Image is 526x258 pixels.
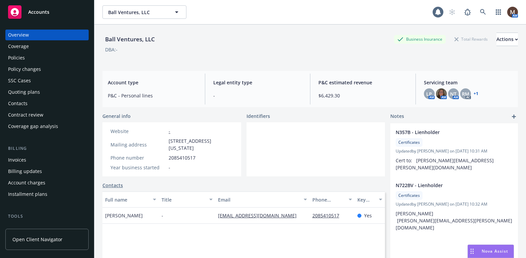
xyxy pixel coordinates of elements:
button: Full name [102,191,159,208]
button: Email [215,191,309,208]
a: - [169,128,170,134]
div: Full name [105,196,149,203]
span: Servicing team [424,79,513,86]
div: SSC Cases [8,75,31,86]
a: Contacts [5,98,89,109]
span: - [162,212,163,219]
div: Contacts [8,98,28,109]
a: Coverage gap analysis [5,121,89,132]
button: Key contact [355,191,385,208]
div: Total Rewards [451,35,491,43]
div: Billing updates [8,166,42,177]
div: Phone number [111,154,166,161]
div: Manage files [8,222,37,233]
a: Switch app [492,5,505,19]
a: Contract review [5,110,89,120]
a: Policies [5,52,89,63]
button: Title [159,191,215,208]
div: DBA: - [105,46,118,53]
div: Website [111,128,166,135]
span: Open Client Navigator [12,236,62,243]
span: P&C - Personal lines [108,92,197,99]
span: Yes [364,212,372,219]
a: Manage files [5,222,89,233]
span: 2085410517 [169,154,195,161]
div: Business Insurance [394,35,446,43]
div: Overview [8,30,29,40]
span: Updated by [PERSON_NAME] on [DATE] 10:32 AM [396,201,513,207]
span: - [169,164,170,171]
div: Tools [5,213,89,220]
span: N722BV - Lienholder [396,182,495,189]
span: P&C estimated revenue [318,79,407,86]
a: add [510,113,518,121]
div: Drag to move [468,245,476,258]
a: [EMAIL_ADDRESS][DOMAIN_NAME] [218,212,302,219]
a: Billing updates [5,166,89,177]
a: 2085410517 [312,212,345,219]
span: N357B - Lienholder [396,129,495,136]
div: Year business started [111,164,166,171]
span: Identifiers [247,113,270,120]
div: Email [218,196,299,203]
button: Phone number [310,191,355,208]
a: Quoting plans [5,87,89,97]
span: Notes [390,113,404,121]
div: Contract review [8,110,43,120]
span: Certificates [398,192,420,199]
span: Cert to: [PERSON_NAME][EMAIL_ADDRESS][PERSON_NAME][DOMAIN_NAME] [396,157,494,171]
span: General info [102,113,131,120]
span: $6,429.30 [318,92,407,99]
span: Nova Assist [482,248,508,254]
button: Actions [496,33,518,46]
span: Legal entity type [213,79,302,86]
span: Account type [108,79,197,86]
a: +1 [474,92,478,96]
a: Account charges [5,177,89,188]
span: Ball Ventures, LLC [108,9,166,16]
div: Policy changes [8,64,41,75]
img: photo [507,7,518,17]
a: Contacts [102,182,123,189]
div: N357B - LienholderCertificatesUpdatedby [PERSON_NAME] on [DATE] 10:31 AMCert to: [PERSON_NAME][EM... [390,123,518,176]
div: N722BV - LienholderCertificatesUpdatedby [PERSON_NAME] on [DATE] 10:32 AM[PERSON_NAME] [PERSON_NA... [390,176,518,236]
a: Policy changes [5,64,89,75]
div: Title [162,196,205,203]
img: photo [436,88,447,99]
span: - [213,92,302,99]
p: [PERSON_NAME] [PERSON_NAME][EMAIL_ADDRESS][PERSON_NAME][DOMAIN_NAME] [396,210,513,231]
button: Ball Ventures, LLC [102,5,186,19]
a: Installment plans [5,189,89,200]
span: [PERSON_NAME] [105,212,143,219]
span: LP [426,90,432,97]
div: Ball Ventures, LLC [102,35,158,44]
div: Policies [8,52,25,63]
span: Updated by [PERSON_NAME] on [DATE] 10:31 AM [396,148,513,154]
a: Start snowing [445,5,459,19]
span: NT [450,90,456,97]
a: Invoices [5,155,89,165]
div: Installment plans [8,189,47,200]
div: Account charges [8,177,45,188]
a: Report a Bug [461,5,474,19]
span: Certificates [398,139,420,145]
div: Coverage gap analysis [8,121,58,132]
div: Key contact [357,196,375,203]
a: Search [476,5,490,19]
div: Invoices [8,155,26,165]
button: Nova Assist [468,245,514,258]
a: SSC Cases [5,75,89,86]
span: Accounts [28,9,49,15]
a: Coverage [5,41,89,52]
div: Phone number [312,196,345,203]
div: Quoting plans [8,87,40,97]
a: Accounts [5,3,89,21]
span: [STREET_ADDRESS][US_STATE] [169,137,233,152]
span: RM [462,90,469,97]
a: Overview [5,30,89,40]
div: Billing [5,145,89,152]
div: Mailing address [111,141,166,148]
div: Coverage [8,41,29,52]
